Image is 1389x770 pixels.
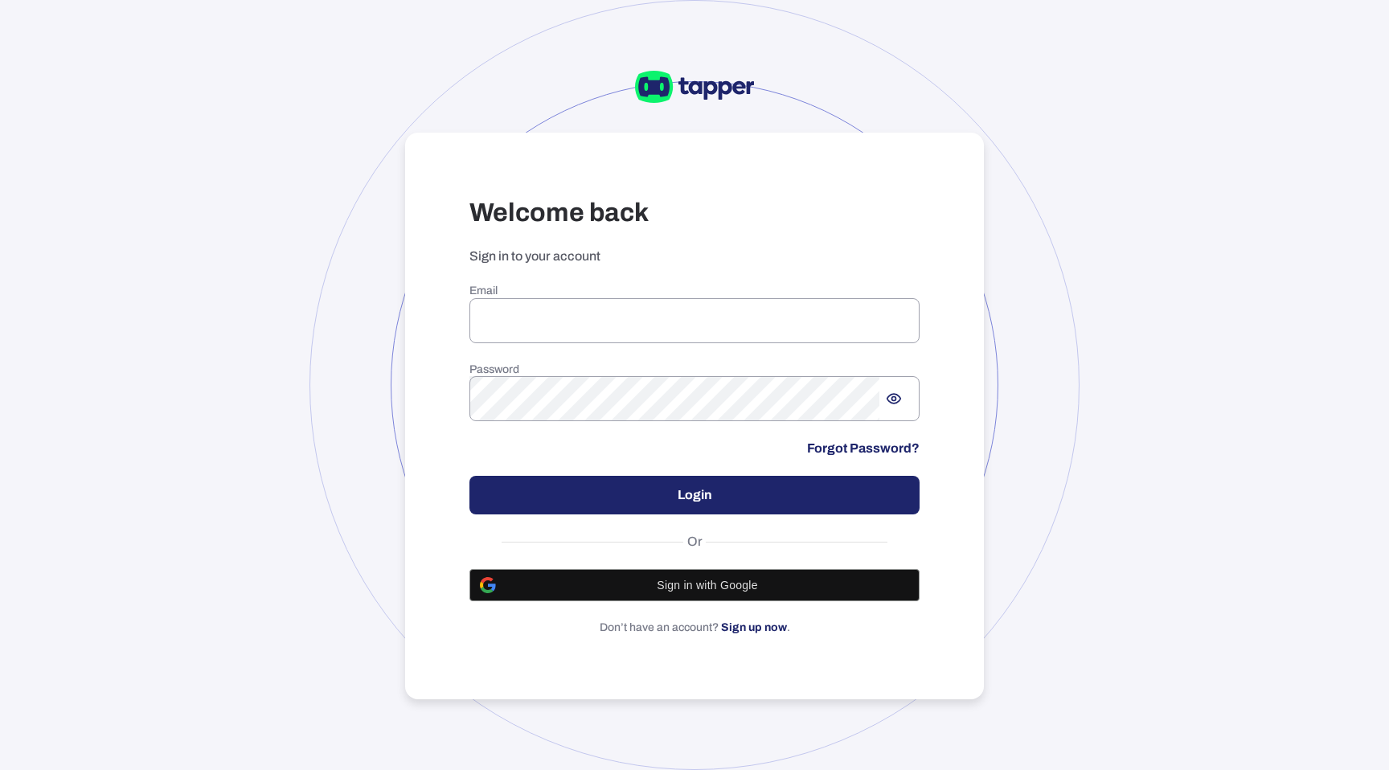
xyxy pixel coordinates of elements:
[879,384,908,413] button: Show password
[683,534,707,550] span: Or
[469,476,920,514] button: Login
[506,579,909,592] span: Sign in with Google
[469,248,920,264] p: Sign in to your account
[469,569,920,601] button: Sign in with Google
[469,362,920,377] h6: Password
[469,621,920,635] p: Don’t have an account? .
[469,197,920,229] h3: Welcome back
[807,440,920,457] a: Forgot Password?
[721,621,787,633] a: Sign up now
[469,284,920,298] h6: Email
